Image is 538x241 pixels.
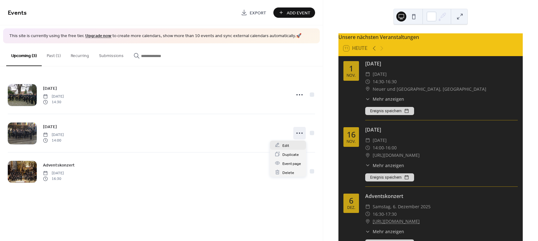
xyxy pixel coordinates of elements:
[365,162,370,169] div: ​
[365,210,370,218] div: ​
[385,144,397,152] span: 16:00
[347,206,355,210] div: Dez.
[43,176,64,182] span: 16:30
[373,78,384,85] span: 14:30
[43,85,57,92] span: [DATE]
[8,7,27,19] span: Events
[373,228,404,235] span: Mehr anzeigen
[365,218,370,225] div: ​
[365,228,404,235] button: ​Mehr anzeigen
[373,137,387,144] span: [DATE]
[85,32,111,40] a: Upgrade now
[365,162,404,169] button: ​Mehr anzeigen
[94,43,129,65] button: Submissions
[365,137,370,144] div: ​
[385,210,397,218] span: 17:30
[287,10,310,16] span: Add Event
[373,96,404,102] span: Mehr anzeigen
[373,144,384,152] span: 14:00
[43,138,64,143] span: 14:00
[282,142,289,149] span: Edit
[373,203,431,210] span: Samstag, 6. Dezember 2025
[43,132,64,137] span: [DATE]
[9,33,301,39] span: This site is currently using the free tier. to create more calendars, show more than 10 events an...
[250,10,266,16] span: Export
[347,131,356,138] div: 16
[43,99,64,105] span: 14:30
[282,160,301,167] span: Event page
[373,152,420,159] span: [URL][DOMAIN_NAME]
[347,140,356,144] div: Nov.
[373,162,404,169] span: Mehr anzeigen
[273,7,315,18] button: Add Event
[365,152,370,159] div: ​
[66,43,94,65] button: Recurring
[6,43,42,66] button: Upcoming (3)
[365,96,370,102] div: ​
[385,78,397,85] span: 16:30
[384,144,385,152] span: -
[236,7,271,18] a: Export
[282,151,299,158] span: Duplicate
[349,65,353,72] div: 1
[43,170,64,176] span: [DATE]
[43,161,75,169] a: Adventskonzert
[347,74,356,78] div: Nov.
[42,43,66,65] button: Past (1)
[365,78,370,85] div: ​
[365,96,404,102] button: ​Mehr anzeigen
[373,218,420,225] a: [URL][DOMAIN_NAME]
[365,60,518,67] div: [DATE]
[373,85,486,93] span: Neuer und [GEOGRAPHIC_DATA], [GEOGRAPHIC_DATA]
[365,126,518,133] div: [DATE]
[349,197,353,205] div: 6
[365,144,370,152] div: ​
[43,123,57,130] a: [DATE]
[365,70,370,78] div: ​
[365,203,370,210] div: ​
[365,173,414,181] button: Ereignis speichern
[365,85,370,93] div: ​
[338,33,523,41] div: Unsere nächsten Veranstaltungen
[373,70,387,78] span: [DATE]
[384,210,385,218] span: -
[282,169,294,176] span: Delete
[365,107,414,115] button: Ereignis speichern
[43,85,57,92] a: [DATE]
[384,78,385,85] span: -
[43,94,64,99] span: [DATE]
[373,210,384,218] span: 16:30
[365,192,518,200] div: Adventskonzert
[365,228,370,235] div: ​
